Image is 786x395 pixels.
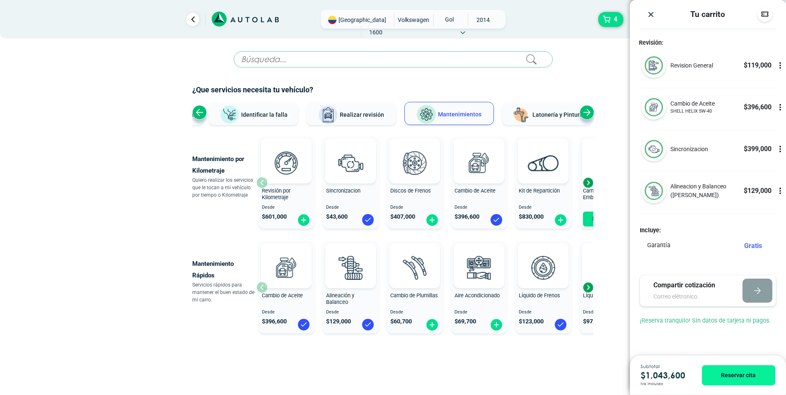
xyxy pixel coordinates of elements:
[519,188,560,194] span: Kit de Repartición
[338,245,363,270] img: AD0BCuuxAAAAAElFTkSuQmCC
[647,241,670,250] p: Garantía
[326,310,375,315] span: Desde
[404,102,494,125] button: Mantenimientos
[580,105,594,120] div: Next slide
[670,182,743,200] p: Alineacion y Balanceo ([PERSON_NAME])
[641,364,689,369] span: Subtotal
[583,310,632,315] span: Desde
[580,241,636,333] button: Líquido Refrigerante Desde $97,300
[589,145,626,181] img: kit_de_embrague-v3.svg
[262,310,311,315] span: Desde
[339,16,386,24] span: [GEOGRAPHIC_DATA]
[582,281,594,294] div: Next slide
[390,318,412,325] span: $ 60,700
[744,241,769,251] div: Gratis
[519,292,560,299] span: Líquido de Frenos
[467,245,491,270] img: AD0BCuuxAAAAAElFTkSuQmCC
[531,245,556,270] img: AD0BCuuxAAAAAElFTkSuQmCC
[402,245,427,270] img: AD0BCuuxAAAAAElFTkSuQmCC
[451,137,507,229] button: Cambio de Aceite Desde $396,600
[531,140,556,165] img: AD0BCuuxAAAAAElFTkSuQmCC
[670,145,708,154] p: Sincronizacion
[186,13,199,26] a: Ir al paso anterior
[744,60,771,70] p: $ 119,000
[528,155,559,171] img: correa_de_reparticion-v3.svg
[744,102,771,112] p: $ 396,600
[361,318,375,331] img: blue-check.svg
[390,292,438,299] span: Cambio de Plumillas
[323,137,379,229] button: Sincronizacion Desde $43,600
[761,10,769,18] img: Descuentos code image
[461,145,497,181] img: cambio_de_aceite-v3.svg
[390,310,440,315] span: Desde
[268,145,305,181] img: revision_por_kilometraje-v3.svg
[612,12,619,26] span: 4
[268,249,305,286] img: cambio_de_aceite-v3.svg
[455,213,479,220] span: $ 396,600
[274,245,299,270] img: AD0BCuuxAAAAAElFTkSuQmCC
[297,214,310,226] img: fi_plus-circle2.svg
[490,318,503,331] img: fi_plus-circle2.svg
[598,12,623,27] button: 4
[451,241,507,333] button: Aire Acondicionado Desde $69,700
[670,99,715,108] p: Cambio de Aceite
[307,102,396,125] button: Realizar revisión
[397,249,433,286] img: plumillas-v3.svg
[645,140,663,158] img: sincronizacion-v3.svg
[653,280,727,290] p: Compartir cotización
[332,145,369,181] img: sincronizacion-v3.svg
[490,213,503,226] img: blue-check.svg
[702,365,775,385] button: Reservar cita
[467,140,491,165] img: AD0BCuuxAAAAAElFTkSuQmCC
[426,318,439,331] img: fi_plus-circle2.svg
[519,213,544,220] span: $ 830,000
[455,188,496,194] span: Cambio de Aceite
[554,214,567,226] img: fi_plus-circle2.svg
[390,205,440,210] span: Desde
[326,292,354,306] span: Alineación y Balanceo
[332,249,369,286] img: alineacion_y_balanceo-v3.svg
[259,241,314,333] button: Cambio de Aceite Desde $396,600
[690,10,725,19] h3: Tu carrito
[645,182,663,200] img: alineacion_y_balanceo-v3.svg
[640,227,776,234] h4: Incluye:
[455,205,504,210] span: Desde
[262,188,290,201] span: Revisión por Kilometraje
[582,176,594,189] div: Next slide
[455,310,504,315] span: Desde
[390,213,415,220] span: $ 407,000
[328,16,336,24] img: Flag of COLOMBIA
[511,105,531,125] img: Latonería y Pintura
[387,137,443,229] button: Discos de Frenos Desde $407,000
[209,102,298,125] button: Identificar la falla
[262,292,303,299] span: Cambio de Aceite
[455,318,476,325] span: $ 69,700
[583,318,605,325] span: $ 97,300
[338,140,363,165] img: AD0BCuuxAAAAAElFTkSuQmCC
[434,14,463,25] span: GOL
[455,292,500,299] span: Aire Acondicionado
[361,26,391,39] span: 1600
[583,292,630,299] span: Líquido Refrigerante
[502,102,592,125] button: Latonería y Pintura
[192,153,256,176] p: Mantenimiento por Kilometraje
[220,105,239,125] img: Identificar la falla
[641,369,689,382] p: $ 1,043,600
[515,241,571,333] button: Líquido de Frenos Desde $123,000
[744,144,771,154] p: $ 399,000
[326,205,375,210] span: Desde
[326,318,351,325] span: $ 129,000
[274,140,299,165] img: AD0BCuuxAAAAAElFTkSuQmCC
[340,111,384,118] span: Realizar revisión
[519,205,568,210] span: Desde
[461,249,497,286] img: aire_acondicionado-v3.svg
[647,10,655,19] img: close icon
[262,205,311,210] span: Desde
[297,318,310,331] img: blue-check.svg
[192,281,256,303] p: Servicios rápidos para mantener el buen estado de mi carro.
[326,213,348,220] span: $ 43,600
[589,249,626,286] img: liquido_refrigerante-v3.svg
[192,176,256,199] p: Quiero realizar los servicios que le tocan a mi vehículo por tiempo o Kilometraje
[670,108,715,115] span: SHELL HELIX 5W-40
[259,137,314,229] button: Revisión por Kilometraje Desde $601,000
